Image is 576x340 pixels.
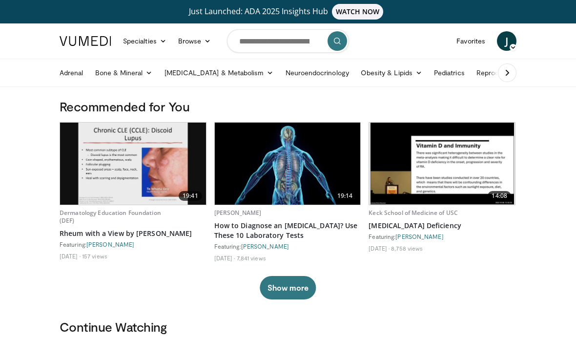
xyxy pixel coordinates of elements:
[370,123,514,205] img: fca3ca78-03ee-44d9-aee4-02e6f15d297e.620x360_q85_upscale.jpg
[227,29,349,53] input: Search topics, interventions
[260,276,316,299] button: Show more
[54,63,89,83] a: Adrenal
[86,241,134,248] a: [PERSON_NAME]
[214,221,361,240] a: How to Diagnose an [MEDICAL_DATA]? Use These 10 Laboratory Tests
[369,233,515,240] div: Featuring:
[179,191,202,201] span: 19:41
[89,63,159,83] a: Bone & Mineral
[215,123,361,205] a: 19:14
[332,4,384,20] span: WATCH NOW
[60,36,111,46] img: VuMedi Logo
[395,233,443,240] a: [PERSON_NAME]
[60,319,516,335] h3: Continue Watching
[60,252,81,260] li: [DATE]
[471,63,524,83] a: Reproductive
[60,229,206,238] a: Rheum with a View by [PERSON_NAME]
[355,63,428,83] a: Obesity & Lipids
[241,243,289,250] a: [PERSON_NAME]
[369,123,515,205] a: 14:08
[60,123,206,205] a: 19:41
[172,31,217,51] a: Browse
[369,244,390,252] li: [DATE]
[369,221,515,231] a: [MEDICAL_DATA] Deficiency
[488,191,511,201] span: 14:08
[497,31,516,51] a: J
[391,244,423,252] li: 8,758 views
[159,63,280,83] a: [MEDICAL_DATA] & Metabolism
[54,4,522,20] a: Just Launched: ADA 2025 Insights HubWATCH NOW
[60,123,206,205] img: 15b49de1-14e0-4398-a509-d8f4bc066e5c.620x360_q85_upscale.jpg
[82,252,107,260] li: 157 views
[60,240,206,248] div: Featuring:
[428,63,471,83] a: Pediatrics
[237,254,266,262] li: 7,841 views
[60,209,161,225] a: Dermatology Education Foundation (DEF)
[369,209,458,217] a: Keck School of Medicine of USC
[215,123,360,205] img: 94354a42-e356-4408-ae03-74466ea68b7a.620x360_q85_upscale.jpg
[451,31,491,51] a: Favorites
[214,242,361,250] div: Featuring:
[117,31,172,51] a: Specialties
[333,191,357,201] span: 19:14
[280,63,355,83] a: Neuroendocrinology
[214,209,262,217] a: [PERSON_NAME]
[60,99,516,114] h3: Recommended for You
[214,254,235,262] li: [DATE]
